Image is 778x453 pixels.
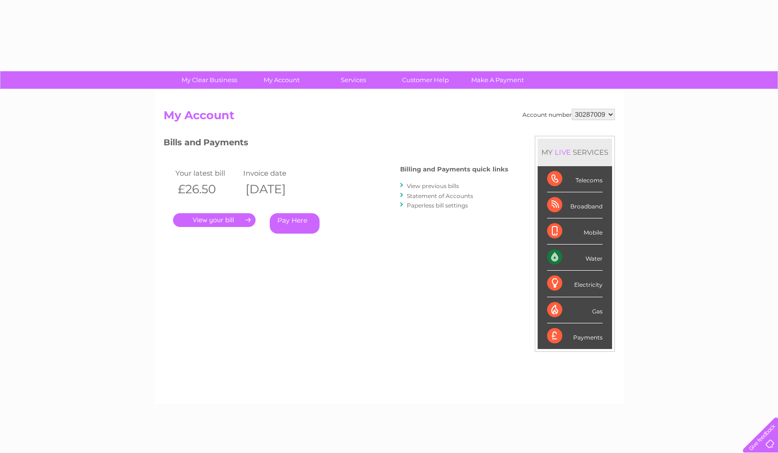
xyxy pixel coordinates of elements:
[241,179,309,199] th: [DATE]
[547,192,603,218] div: Broadband
[164,109,615,127] h2: My Account
[547,297,603,323] div: Gas
[553,148,573,157] div: LIVE
[458,71,537,89] a: Make A Payment
[547,245,603,271] div: Water
[386,71,465,89] a: Customer Help
[173,167,241,179] td: Your latest bill
[164,136,508,152] h3: Bills and Payments
[522,109,615,120] div: Account number
[547,166,603,192] div: Telecoms
[242,71,320,89] a: My Account
[170,71,248,89] a: My Clear Business
[270,213,320,234] a: Pay Here
[400,166,508,173] h4: Billing and Payments quick links
[547,323,603,349] div: Payments
[173,213,256,227] a: .
[173,179,241,199] th: £26.50
[547,271,603,297] div: Electricity
[241,167,309,179] td: Invoice date
[538,139,612,166] div: MY SERVICES
[407,182,459,189] a: View previous bills
[407,202,468,209] a: Paperless bill settings
[314,71,393,89] a: Services
[547,218,603,245] div: Mobile
[407,192,473,199] a: Statement of Accounts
